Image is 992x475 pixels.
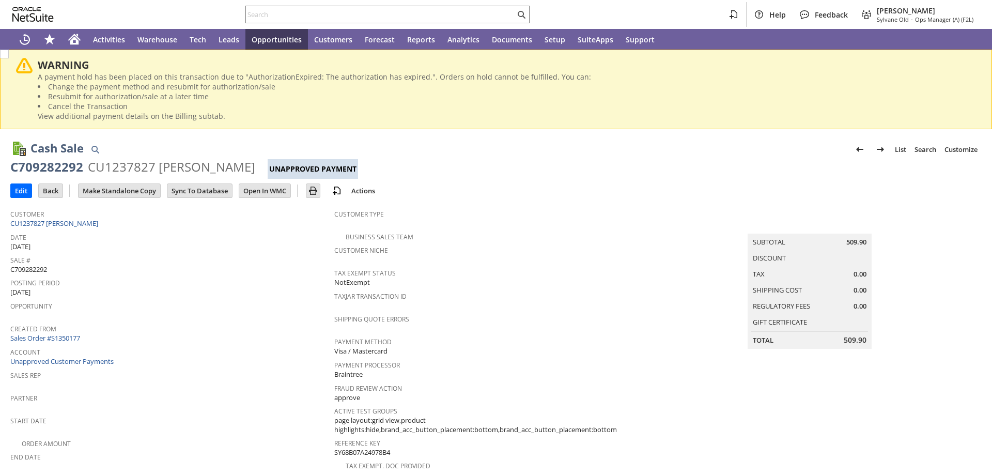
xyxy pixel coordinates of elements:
a: Total [753,335,773,345]
input: Edit [11,184,32,197]
span: Opportunities [252,35,302,44]
span: page layout:grid view,product highlights:hide,brand_acc_button_placement:bottom,brand_acc_button_... [334,416,653,435]
span: SY68B07A24978B4 [334,448,390,457]
a: Tax Exempt Status [334,269,396,278]
a: Tax [753,269,765,279]
a: Warehouse [131,29,183,50]
input: Back [39,184,63,197]
span: C709282292 [10,265,47,274]
a: Tax Exempt. Doc Provided [346,462,430,470]
a: Subtotal [753,237,785,247]
img: Quick Find [89,143,101,156]
a: Sales Rep [10,371,41,380]
svg: Search [515,8,528,21]
a: Support [619,29,661,50]
a: Actions [347,186,379,195]
span: NotExempt [334,278,370,287]
a: Created From [10,325,56,333]
svg: Home [68,33,81,45]
a: Reference Key [334,439,380,448]
a: Analytics [441,29,486,50]
svg: Shortcuts [43,33,56,45]
a: Shipping Quote Errors [334,315,409,324]
span: Warehouse [137,35,177,44]
a: Customers [308,29,359,50]
a: End Date [10,453,41,462]
a: Account [10,348,40,357]
span: Forecast [365,35,395,44]
a: Reports [401,29,441,50]
span: [PERSON_NAME] [877,6,973,16]
input: Sync To Database [167,184,232,197]
span: 509.90 [844,335,866,345]
span: Reports [407,35,435,44]
a: Discount [753,253,786,263]
span: Help [769,10,786,20]
div: Shortcuts [37,29,62,50]
span: Visa / Mastercard [334,346,388,356]
span: Sylvane Old [877,16,909,23]
div: A payment hold has been placed on this transaction due to "AuthorizationExpired: The authorizatio... [38,72,976,121]
svg: logo [12,7,54,22]
input: Open In WMC [239,184,290,197]
span: 0.00 [854,269,866,279]
span: Tech [190,35,206,44]
a: List [891,141,910,158]
a: Active Test Groups [334,407,397,416]
a: Shipping Cost [753,285,802,295]
span: [DATE] [10,242,30,252]
a: Unapproved Customer Payments [10,357,114,366]
a: Customer [10,210,44,219]
a: Search [910,141,940,158]
a: Opportunities [245,29,308,50]
a: Recent Records [12,29,37,50]
span: Braintree [334,370,363,379]
a: Payment Processor [334,361,400,370]
li: Resubmit for authorization/sale at a later time [38,91,976,101]
div: WARNING [38,58,976,72]
a: CU1237827 [PERSON_NAME] [10,219,101,228]
div: Unapproved Payment [268,159,358,179]
span: Customers [314,35,352,44]
caption: Summary [748,217,872,234]
div: C709282292 [10,159,83,175]
input: Make Standalone Copy [79,184,160,197]
span: Documents [492,35,532,44]
a: Forecast [359,29,401,50]
li: Change the payment method and resubmit for authorization/sale [38,82,976,91]
a: Opportunity [10,302,52,311]
span: - [911,16,913,23]
a: Activities [87,29,131,50]
a: Home [62,29,87,50]
a: Posting Period [10,279,60,287]
div: CU1237827 [PERSON_NAME] [88,159,255,175]
li: Cancel the Transaction View additional payment details on the Billing subtab. [38,101,976,121]
a: Date [10,233,26,242]
img: Previous [854,143,866,156]
span: Support [626,35,655,44]
a: Partner [10,394,37,403]
a: Fraud Review Action [334,384,402,393]
a: Customer Type [334,210,384,219]
span: Leads [219,35,239,44]
a: Leads [212,29,245,50]
a: Regulatory Fees [753,301,810,311]
span: 0.00 [854,285,866,295]
a: Business Sales Team [346,233,413,241]
a: Sale # [10,256,30,265]
a: Customer Niche [334,246,388,255]
img: add-record.svg [331,185,343,197]
svg: Recent Records [19,33,31,45]
span: Ops Manager (A) (F2L) [915,16,973,23]
input: Print [306,184,320,197]
a: Start Date [10,417,47,425]
span: Analytics [447,35,479,44]
span: 0.00 [854,301,866,311]
span: Feedback [815,10,848,20]
a: Sales Order #S1350177 [10,333,83,343]
a: Customize [940,141,982,158]
img: Next [874,143,887,156]
span: [DATE] [10,287,30,297]
span: Activities [93,35,125,44]
a: Gift Certificate [753,317,807,327]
